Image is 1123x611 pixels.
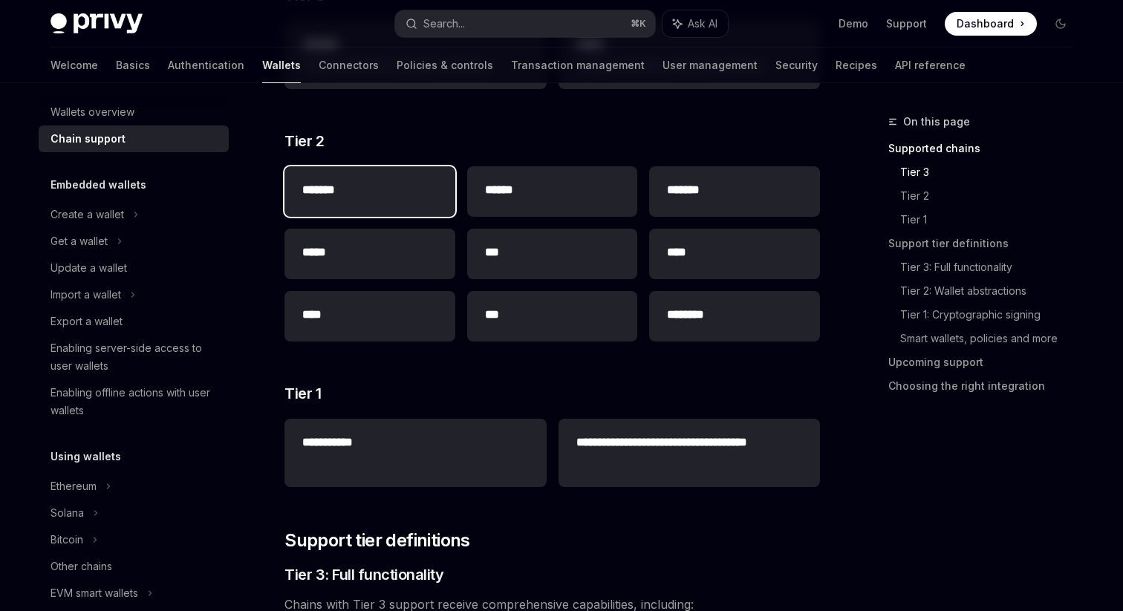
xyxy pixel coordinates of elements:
a: Tier 3: Full functionality [900,255,1084,279]
a: Wallets overview [39,99,229,125]
span: On this page [903,113,970,131]
button: Toggle dark mode [1049,12,1072,36]
div: Solana [51,504,84,522]
div: EVM smart wallets [51,584,138,602]
a: Enabling server-side access to user wallets [39,335,229,379]
div: Search... [423,15,465,33]
a: Upcoming support [888,350,1084,374]
div: Enabling server-side access to user wallets [51,339,220,375]
a: User management [663,48,758,83]
a: Tier 2 [900,184,1084,208]
a: Choosing the right integration [888,374,1084,398]
span: Dashboard [957,16,1014,31]
a: Demo [839,16,868,31]
a: Connectors [319,48,379,83]
a: Security [775,48,818,83]
a: API reference [895,48,966,83]
div: Enabling offline actions with user wallets [51,384,220,419]
span: Tier 2 [284,131,324,151]
a: Welcome [51,48,98,83]
a: Support [886,16,927,31]
a: Update a wallet [39,255,229,281]
div: Export a wallet [51,313,123,330]
a: Tier 2: Wallet abstractions [900,279,1084,303]
a: Smart wallets, policies and more [900,327,1084,350]
a: Tier 1: Cryptographic signing [900,303,1084,327]
a: Basics [116,48,150,83]
h5: Using wallets [51,448,121,465]
a: Authentication [168,48,244,83]
a: Export a wallet [39,308,229,335]
a: Other chains [39,553,229,580]
a: Supported chains [888,137,1084,160]
span: Tier 1 [284,383,321,404]
div: Ethereum [51,477,97,495]
a: Support tier definitions [888,232,1084,255]
span: Support tier definitions [284,529,470,552]
a: Policies & controls [397,48,493,83]
a: Wallets [262,48,301,83]
span: Tier 3: Full functionality [284,564,443,585]
div: Update a wallet [51,259,127,277]
div: Create a wallet [51,206,124,223]
a: Enabling offline actions with user wallets [39,379,229,424]
span: ⌘ K [631,18,646,30]
a: Recipes [836,48,877,83]
div: Chain support [51,130,126,148]
div: Get a wallet [51,232,108,250]
div: Wallets overview [51,103,134,121]
a: Tier 3 [900,160,1084,184]
h5: Embedded wallets [51,176,146,194]
img: dark logo [51,13,143,34]
span: Ask AI [688,16,717,31]
a: Chain support [39,125,229,152]
div: Bitcoin [51,531,83,549]
a: Dashboard [945,12,1037,36]
button: Ask AI [663,10,728,37]
a: Transaction management [511,48,645,83]
div: Other chains [51,558,112,575]
a: Tier 1 [900,208,1084,232]
div: Import a wallet [51,286,121,304]
button: Search...⌘K [395,10,655,37]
